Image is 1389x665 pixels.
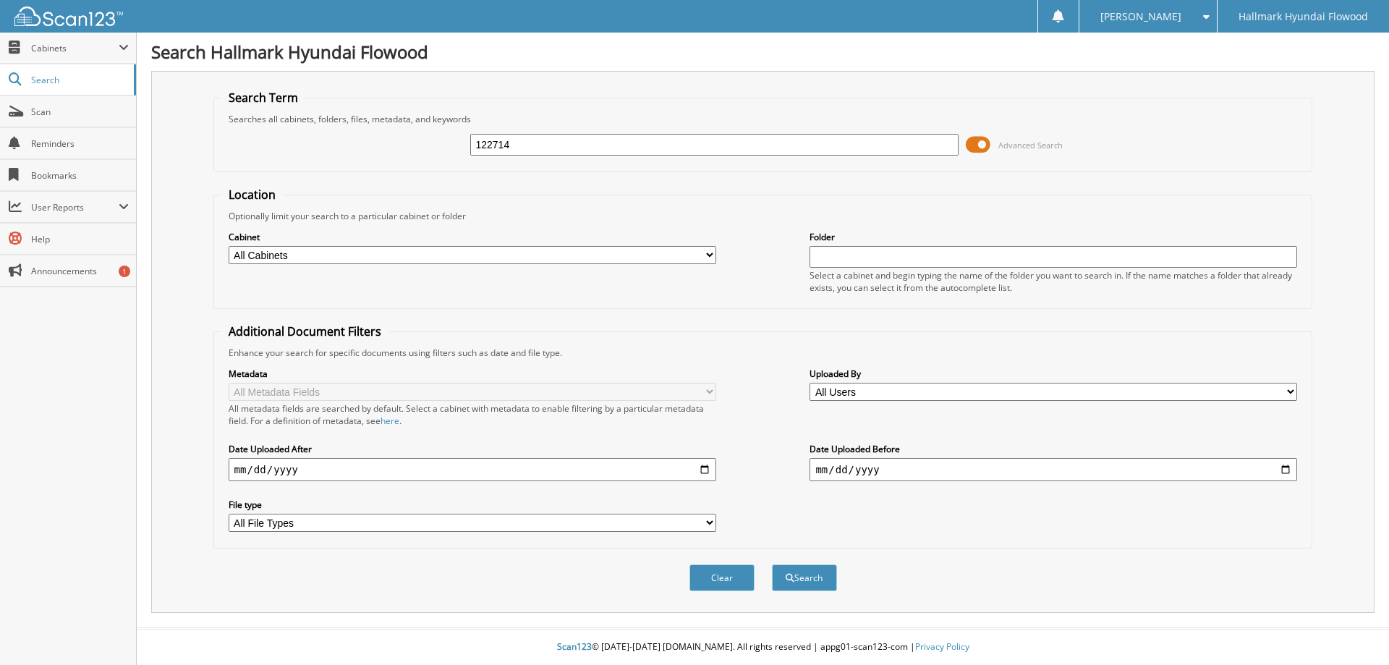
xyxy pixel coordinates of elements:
div: Enhance your search for specific documents using filters such as date and file type. [221,347,1305,359]
label: Uploaded By [810,368,1297,380]
input: start [229,458,716,481]
div: All metadata fields are searched by default. Select a cabinet with metadata to enable filtering b... [229,402,716,427]
div: Select a cabinet and begin typing the name of the folder you want to search in. If the name match... [810,269,1297,294]
label: Date Uploaded After [229,443,716,455]
span: Cabinets [31,42,119,54]
span: Advanced Search [998,140,1063,151]
div: © [DATE]-[DATE] [DOMAIN_NAME]. All rights reserved | appg01-scan123-com | [137,630,1389,665]
h1: Search Hallmark Hyundai Flowood [151,40,1375,64]
span: User Reports [31,201,119,213]
a: here [381,415,399,427]
a: Privacy Policy [915,640,969,653]
div: Searches all cabinets, folders, files, metadata, and keywords [221,113,1305,125]
span: Scan [31,106,129,118]
label: Cabinet [229,231,716,243]
label: Folder [810,231,1297,243]
span: Scan123 [557,640,592,653]
span: Help [31,233,129,245]
span: Search [31,74,127,86]
input: end [810,458,1297,481]
img: scan123-logo-white.svg [14,7,123,26]
button: Clear [689,564,755,591]
div: Optionally limit your search to a particular cabinet or folder [221,210,1305,222]
span: Bookmarks [31,169,129,182]
div: 1 [119,266,130,277]
button: Search [772,564,837,591]
legend: Search Term [221,90,305,106]
label: Date Uploaded Before [810,443,1297,455]
span: Reminders [31,137,129,150]
iframe: Chat Widget [1317,596,1389,665]
legend: Location [221,187,283,203]
label: Metadata [229,368,716,380]
label: File type [229,499,716,511]
span: Hallmark Hyundai Flowood [1239,12,1368,21]
legend: Additional Document Filters [221,323,388,339]
span: [PERSON_NAME] [1100,12,1181,21]
span: Announcements [31,265,129,277]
